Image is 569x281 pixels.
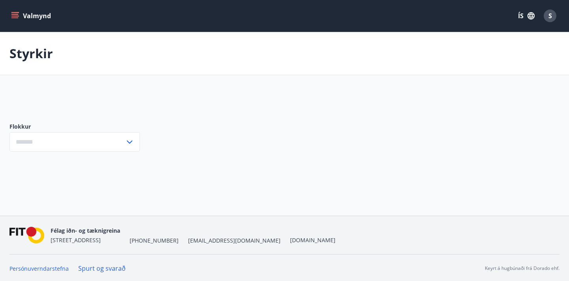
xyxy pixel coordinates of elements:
span: [EMAIL_ADDRESS][DOMAIN_NAME] [188,237,281,245]
span: [STREET_ADDRESS] [51,236,101,244]
button: menu [9,9,54,23]
a: Spurt og svarað [78,264,126,273]
button: ÍS [514,9,539,23]
p: Styrkir [9,45,53,62]
p: Keyrt á hugbúnaði frá Dorado ehf. [485,265,560,272]
span: Félag iðn- og tæknigreina [51,227,120,234]
button: S [541,6,560,25]
label: Flokkur [9,123,140,131]
span: S [548,11,552,20]
img: FPQVkF9lTnNbbaRSFyT17YYeljoOGk5m51IhT0bO.png [9,227,44,244]
a: Persónuverndarstefna [9,265,69,272]
span: [PHONE_NUMBER] [130,237,179,245]
a: [DOMAIN_NAME] [290,236,335,244]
